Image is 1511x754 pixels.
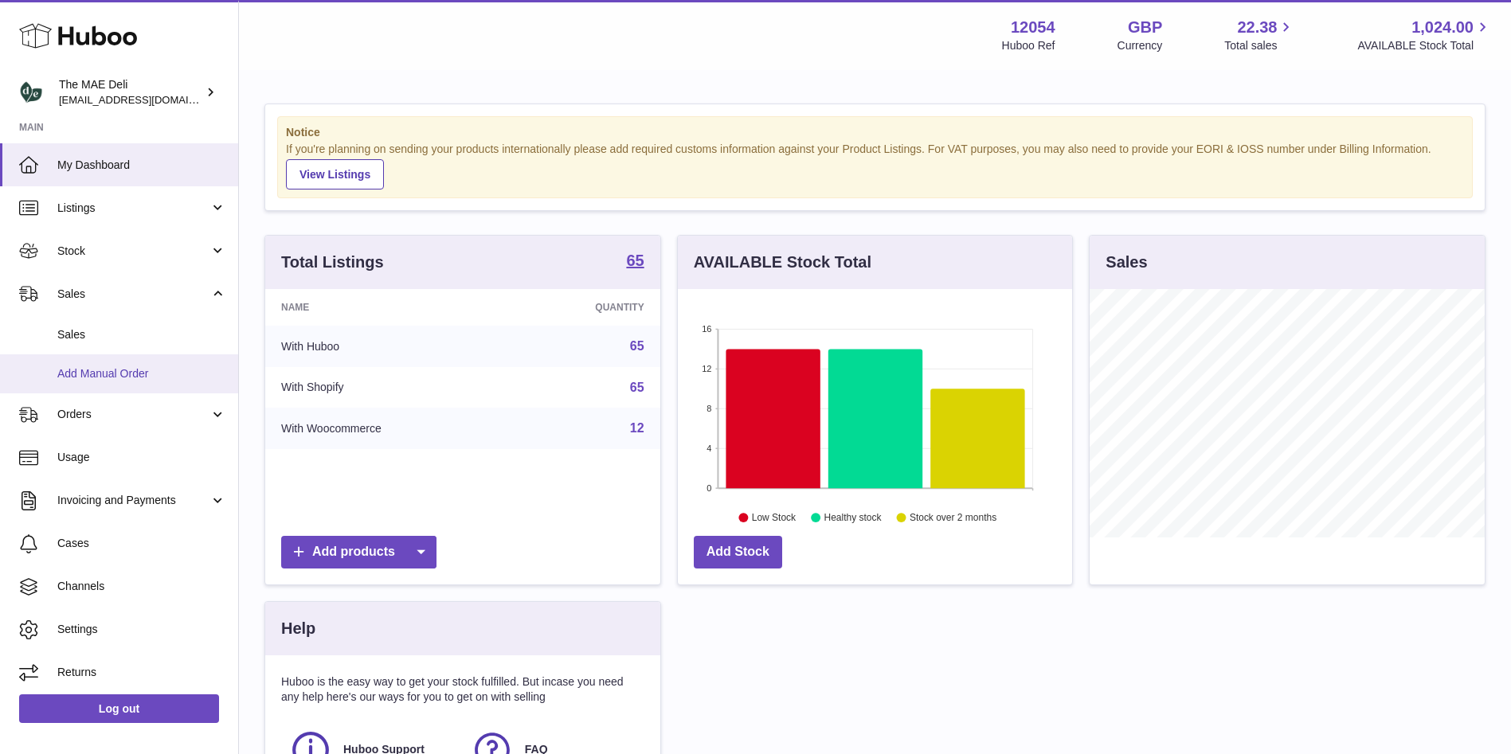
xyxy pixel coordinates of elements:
[19,80,43,104] img: logistics@deliciouslyella.com
[1128,17,1162,38] strong: GBP
[286,159,384,189] a: View Listings
[752,512,797,523] text: Low Stock
[57,579,226,594] span: Channels
[265,289,511,326] th: Name
[57,493,209,508] span: Invoicing and Payments
[265,408,511,449] td: With Woocommerce
[626,252,644,268] strong: 65
[57,201,209,216] span: Listings
[265,326,511,367] td: With Huboo
[630,381,644,394] a: 65
[1224,38,1295,53] span: Total sales
[57,536,226,551] span: Cases
[707,443,711,453] text: 4
[57,450,226,465] span: Usage
[286,125,1464,140] strong: Notice
[1002,38,1055,53] div: Huboo Ref
[702,364,711,373] text: 12
[57,158,226,173] span: My Dashboard
[694,536,782,568] a: Add Stock
[19,694,219,723] a: Log out
[57,407,209,422] span: Orders
[626,252,644,272] a: 65
[1357,38,1492,53] span: AVAILABLE Stock Total
[59,77,202,107] div: The MAE Deli
[281,618,315,639] h3: Help
[57,327,226,342] span: Sales
[57,622,226,637] span: Settings
[630,421,644,435] a: 12
[1224,17,1295,53] a: 22.38 Total sales
[57,287,209,302] span: Sales
[281,252,384,273] h3: Total Listings
[694,252,871,273] h3: AVAILABLE Stock Total
[286,142,1464,189] div: If you're planning on sending your products internationally please add required customs informati...
[1357,17,1492,53] a: 1,024.00 AVAILABLE Stock Total
[1011,17,1055,38] strong: 12054
[707,483,711,493] text: 0
[281,674,644,705] p: Huboo is the easy way to get your stock fulfilled. But incase you need any help here's our ways f...
[57,665,226,680] span: Returns
[702,324,711,334] text: 16
[57,244,209,259] span: Stock
[265,367,511,408] td: With Shopify
[630,339,644,353] a: 65
[511,289,660,326] th: Quantity
[59,93,234,106] span: [EMAIL_ADDRESS][DOMAIN_NAME]
[707,404,711,413] text: 8
[281,536,436,568] a: Add products
[1106,252,1147,273] h3: Sales
[1411,17,1474,38] span: 1,024.00
[1118,38,1163,53] div: Currency
[910,512,996,523] text: Stock over 2 months
[824,512,882,523] text: Healthy stock
[57,366,226,381] span: Add Manual Order
[1237,17,1277,38] span: 22.38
